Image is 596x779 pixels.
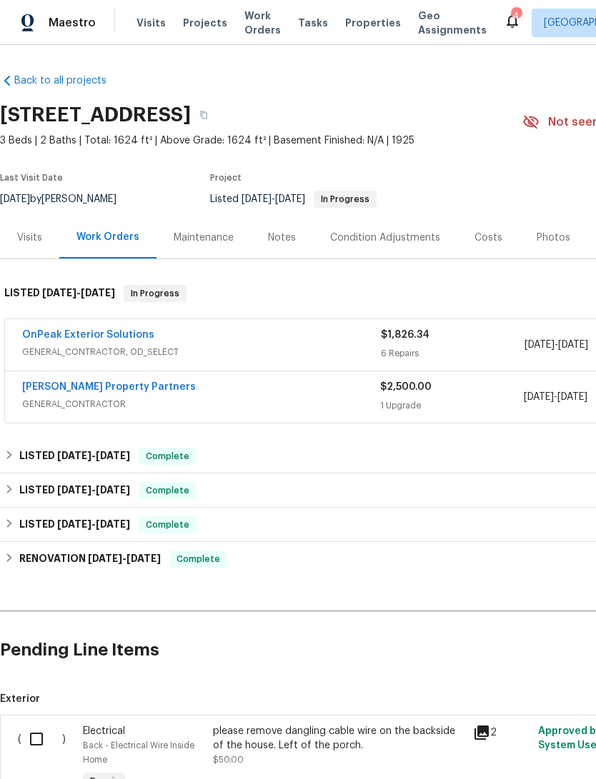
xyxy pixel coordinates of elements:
h6: LISTED [4,285,115,302]
h6: LISTED [19,482,130,499]
span: Electrical [83,726,125,736]
span: Work Orders [244,9,281,37]
a: OnPeak Exterior Solutions [22,330,154,340]
span: - [88,553,161,563]
span: Listed [210,194,377,204]
span: - [57,451,130,461]
span: [DATE] [524,392,554,402]
div: 6 Repairs [381,346,525,361]
span: - [42,288,115,298]
span: [DATE] [242,194,272,204]
span: Projects [183,16,227,30]
span: [DATE] [275,194,305,204]
span: In Progress [315,195,375,203]
span: Complete [140,449,195,463]
span: $2,500.00 [380,382,432,392]
span: - [242,194,305,204]
span: [DATE] [88,553,122,563]
span: Project [210,174,242,182]
span: [DATE] [42,288,76,298]
span: $50.00 [213,755,244,764]
div: Work Orders [76,230,139,244]
div: Notes [268,231,296,245]
span: [DATE] [96,519,130,529]
span: [DATE] [558,340,588,350]
div: 2 [473,724,530,741]
span: Back - Electrical Wire Inside Home [83,741,194,764]
span: Maestro [49,16,96,30]
span: [DATE] [57,519,91,529]
div: 4 [511,9,521,23]
span: [DATE] [57,485,91,495]
div: Condition Adjustments [330,231,440,245]
span: Complete [140,518,195,532]
span: [DATE] [57,451,91,461]
h6: LISTED [19,448,130,465]
span: GENERAL_CONTRACTOR [22,397,380,411]
span: - [525,338,588,352]
span: [DATE] [96,485,130,495]
div: 1 Upgrade [380,398,523,413]
span: In Progress [125,286,185,301]
span: $1,826.34 [381,330,429,340]
h6: RENOVATION [19,551,161,568]
span: - [57,519,130,529]
button: Copy Address [191,102,217,128]
span: - [524,390,587,404]
div: Maintenance [174,231,234,245]
span: [DATE] [96,451,130,461]
span: [DATE] [126,553,161,563]
span: - [57,485,130,495]
div: Photos [537,231,570,245]
div: Visits [17,231,42,245]
span: Properties [345,16,401,30]
span: Geo Assignments [418,9,487,37]
h6: LISTED [19,516,130,533]
span: Complete [140,483,195,498]
div: Costs [475,231,502,245]
span: [DATE] [525,340,555,350]
span: Complete [171,552,226,566]
span: Tasks [298,18,328,28]
span: [DATE] [81,288,115,298]
div: please remove dangling cable wire on the backside of the house. Left of the porch. [213,724,465,753]
span: [DATE] [557,392,587,402]
a: [PERSON_NAME] Property Partners [22,382,196,392]
span: Visits [136,16,166,30]
span: GENERAL_CONTRACTOR, OD_SELECT [22,345,381,359]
